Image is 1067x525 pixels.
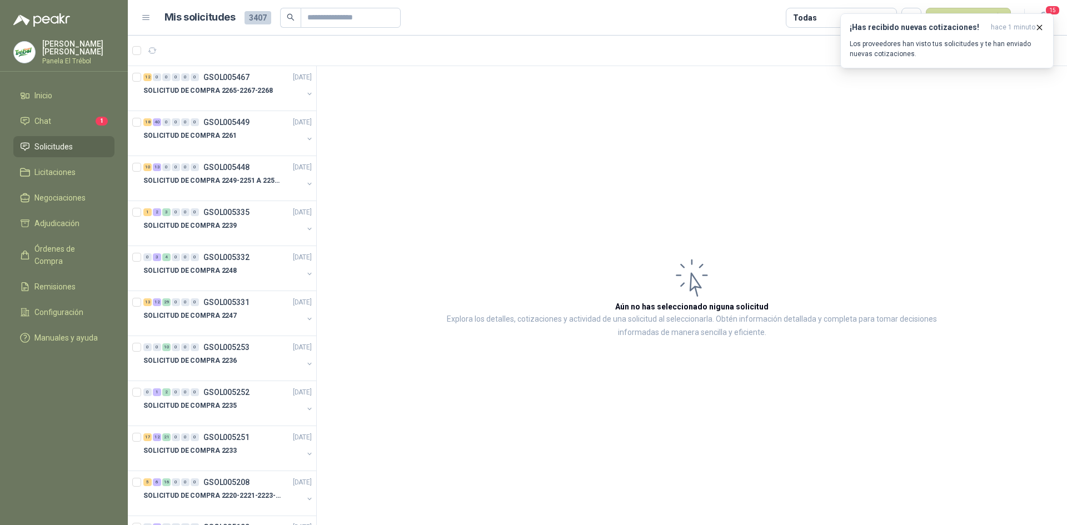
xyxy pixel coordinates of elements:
div: 0 [143,343,152,351]
div: 0 [181,118,190,126]
h3: ¡Has recibido nuevas cotizaciones! [850,23,986,32]
div: 0 [191,388,199,396]
p: GSOL005335 [203,208,250,216]
a: Negociaciones [13,187,114,208]
div: 0 [172,163,180,171]
div: 0 [172,433,180,441]
div: 12 [153,433,161,441]
p: [PERSON_NAME] [PERSON_NAME] [42,40,114,56]
a: 0 1 2 0 0 0 GSOL005252[DATE] SOLICITUD DE COMPRA 2235 [143,386,314,421]
a: Chat1 [13,111,114,132]
div: 3 [162,208,171,216]
h1: Mis solicitudes [164,9,236,26]
div: 0 [191,118,199,126]
div: 0 [181,73,190,81]
div: 0 [172,343,180,351]
div: 0 [191,208,199,216]
div: 0 [181,298,190,306]
div: 0 [172,253,180,261]
a: 13 12 29 0 0 0 GSOL005331[DATE] SOLICITUD DE COMPRA 2247 [143,296,314,331]
div: 0 [191,163,199,171]
span: Inicio [34,89,52,102]
div: 0 [181,208,190,216]
div: 0 [172,478,180,486]
div: 1 [143,208,152,216]
p: [DATE] [293,117,312,128]
span: Chat [34,115,51,127]
p: SOLICITUD DE COMPRA 2249-2251 A 2256-2258 Y 2262 [143,176,282,186]
div: 5 [143,478,152,486]
a: 12 0 0 0 0 0 GSOL005467[DATE] SOLICITUD DE COMPRA 2265-2267-2268 [143,71,314,106]
div: 17 [143,433,152,441]
span: Manuales y ayuda [34,332,98,344]
a: 1 2 3 0 0 0 GSOL005335[DATE] SOLICITUD DE COMPRA 2239 [143,206,314,241]
span: Licitaciones [34,166,76,178]
p: SOLICITUD DE COMPRA 2233 [143,446,237,456]
div: 0 [162,73,171,81]
div: 0 [153,73,161,81]
p: SOLICITUD DE COMPRA 2235 [143,401,237,411]
p: [DATE] [293,252,312,263]
p: Explora los detalles, cotizaciones y actividad de una solicitud al seleccionarla. Obtén informaci... [428,313,956,339]
span: 1 [96,117,108,126]
a: Configuración [13,302,114,323]
img: Logo peakr [13,13,70,27]
a: Remisiones [13,276,114,297]
span: Adjudicación [34,217,79,229]
div: 13 [153,163,161,171]
div: 0 [181,478,190,486]
span: Negociaciones [34,192,86,204]
div: 4 [162,253,171,261]
div: 0 [181,343,190,351]
p: SOLICITUD DE COMPRA 2261 [143,131,237,141]
p: SOLICITUD DE COMPRA 2265-2267-2268 [143,86,273,96]
p: SOLICITUD DE COMPRA 2239 [143,221,237,231]
span: Configuración [34,306,83,318]
div: 0 [162,163,171,171]
p: SOLICITUD DE COMPRA 2236 [143,356,237,366]
a: Adjudicación [13,213,114,234]
span: search [287,13,295,21]
a: Licitaciones [13,162,114,183]
div: 10 [143,163,152,171]
p: [DATE] [293,432,312,443]
p: SOLICITUD DE COMPRA 2247 [143,311,237,321]
p: Panela El Trébol [42,58,114,64]
p: [DATE] [293,342,312,353]
span: 3407 [245,11,271,24]
div: 29 [162,298,171,306]
button: 15 [1034,8,1054,28]
p: [DATE] [293,162,312,173]
a: Manuales y ayuda [13,327,114,348]
p: GSOL005208 [203,478,250,486]
div: 0 [143,388,152,396]
div: 3 [153,253,161,261]
p: GSOL005251 [203,433,250,441]
span: Remisiones [34,281,76,293]
div: 0 [172,208,180,216]
button: ¡Has recibido nuevas cotizaciones!hace 1 minuto Los proveedores han visto tus solicitudes y te ha... [840,13,1054,68]
button: Nueva solicitud [926,8,1011,28]
div: 16 [162,478,171,486]
p: GSOL005449 [203,118,250,126]
div: 0 [191,253,199,261]
a: 17 12 21 0 0 0 GSOL005251[DATE] SOLICITUD DE COMPRA 2233 [143,431,314,466]
span: hace 1 minuto [991,23,1035,32]
div: 0 [181,163,190,171]
p: GSOL005332 [203,253,250,261]
p: SOLICITUD DE COMPRA 2220-2221-2223-2224 [143,491,282,501]
div: 21 [162,433,171,441]
div: 0 [172,118,180,126]
div: 0 [172,298,180,306]
a: 10 13 0 0 0 0 GSOL005448[DATE] SOLICITUD DE COMPRA 2249-2251 A 2256-2258 Y 2262 [143,161,314,196]
p: [DATE] [293,72,312,83]
div: 0 [153,343,161,351]
div: 0 [181,253,190,261]
div: 0 [181,433,190,441]
div: Todas [793,12,816,24]
div: 2 [153,208,161,216]
img: Company Logo [14,42,35,63]
div: 1 [153,388,161,396]
p: [DATE] [293,297,312,308]
div: 12 [153,298,161,306]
